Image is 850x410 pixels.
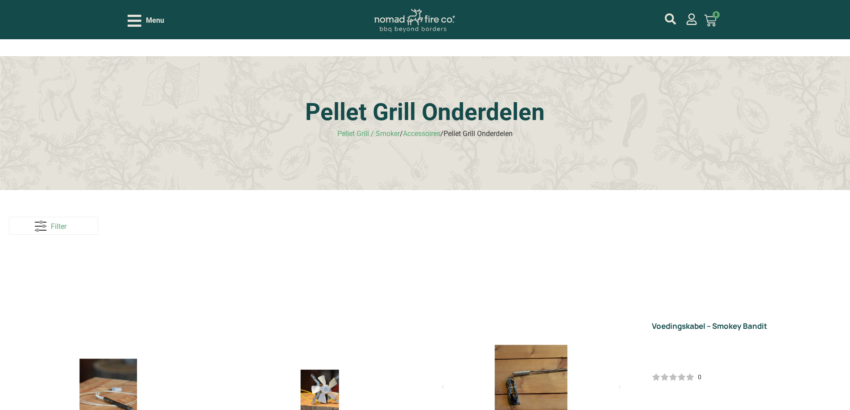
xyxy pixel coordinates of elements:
[686,13,697,25] a: mijn account
[444,129,513,138] span: Pellet Grill Onderdelen
[665,13,676,25] a: mijn account
[193,100,657,124] h1: Pellet Grill Onderdelen
[652,321,767,331] a: Voedingskabel – Smokey Bandit
[337,128,513,139] nav: breadcrumbs
[146,15,164,26] span: Menu
[698,373,701,381] div: 0
[374,9,455,33] img: Nomad Logo
[440,129,444,138] span: /
[128,13,164,29] div: Open/Close Menu
[9,217,98,235] a: Filter
[337,129,400,138] a: Pellet Grill / Smoker
[400,129,403,138] span: /
[713,11,720,18] span: 0
[693,9,727,32] a: 0
[403,129,440,138] a: Accessoires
